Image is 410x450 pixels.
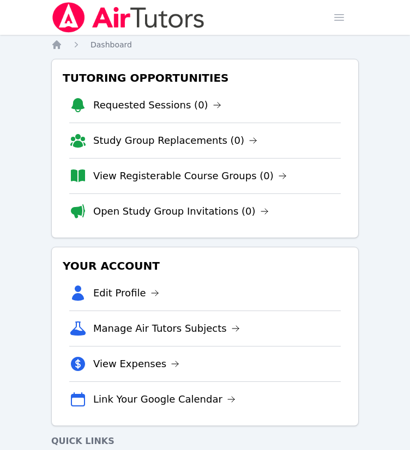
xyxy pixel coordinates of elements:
img: Air Tutors [51,2,206,33]
nav: Breadcrumb [51,39,359,50]
h4: Quick Links [51,435,359,448]
a: Open Study Group Invitations (0) [93,204,269,219]
a: View Registerable Course Groups (0) [93,168,287,184]
h3: Tutoring Opportunities [61,68,349,88]
a: Link Your Google Calendar [93,392,236,407]
span: Dashboard [91,40,132,49]
a: Study Group Replacements (0) [93,133,257,148]
a: Dashboard [91,39,132,50]
h3: Your Account [61,256,349,276]
a: View Expenses [93,356,179,372]
a: Manage Air Tutors Subjects [93,321,240,336]
a: Requested Sessions (0) [93,98,221,113]
a: Edit Profile [93,285,159,301]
